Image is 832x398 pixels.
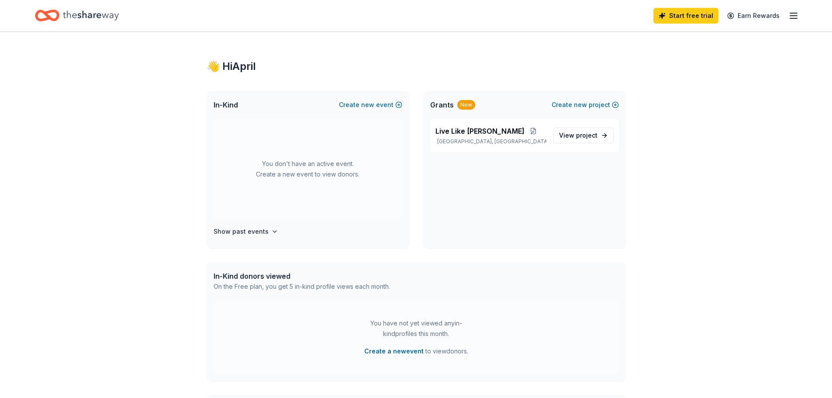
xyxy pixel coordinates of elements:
button: Create a newevent [364,346,424,356]
span: Grants [430,100,454,110]
span: new [361,100,374,110]
a: Start free trial [653,8,718,24]
button: Show past events [214,226,278,237]
p: [GEOGRAPHIC_DATA], [GEOGRAPHIC_DATA] [435,138,546,145]
div: 👋 Hi April [207,59,626,73]
a: Earn Rewards [722,8,785,24]
div: In-Kind donors viewed [214,271,390,281]
button: Createnewproject [552,100,619,110]
button: Createnewevent [339,100,402,110]
div: On the Free plan, you get 5 in-kind profile views each month. [214,281,390,292]
span: In-Kind [214,100,238,110]
div: New [457,100,475,110]
span: Live Like [PERSON_NAME] [435,126,525,136]
div: You don't have an active event. Create a new event to view donors. [214,119,402,219]
a: View project [553,128,614,143]
span: View [559,130,597,141]
span: project [576,132,597,139]
a: Home [35,5,119,26]
span: new [574,100,587,110]
span: to view donors . [364,346,468,356]
h4: Show past events [214,226,269,237]
div: You have not yet viewed any in-kind profiles this month. [362,318,471,339]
